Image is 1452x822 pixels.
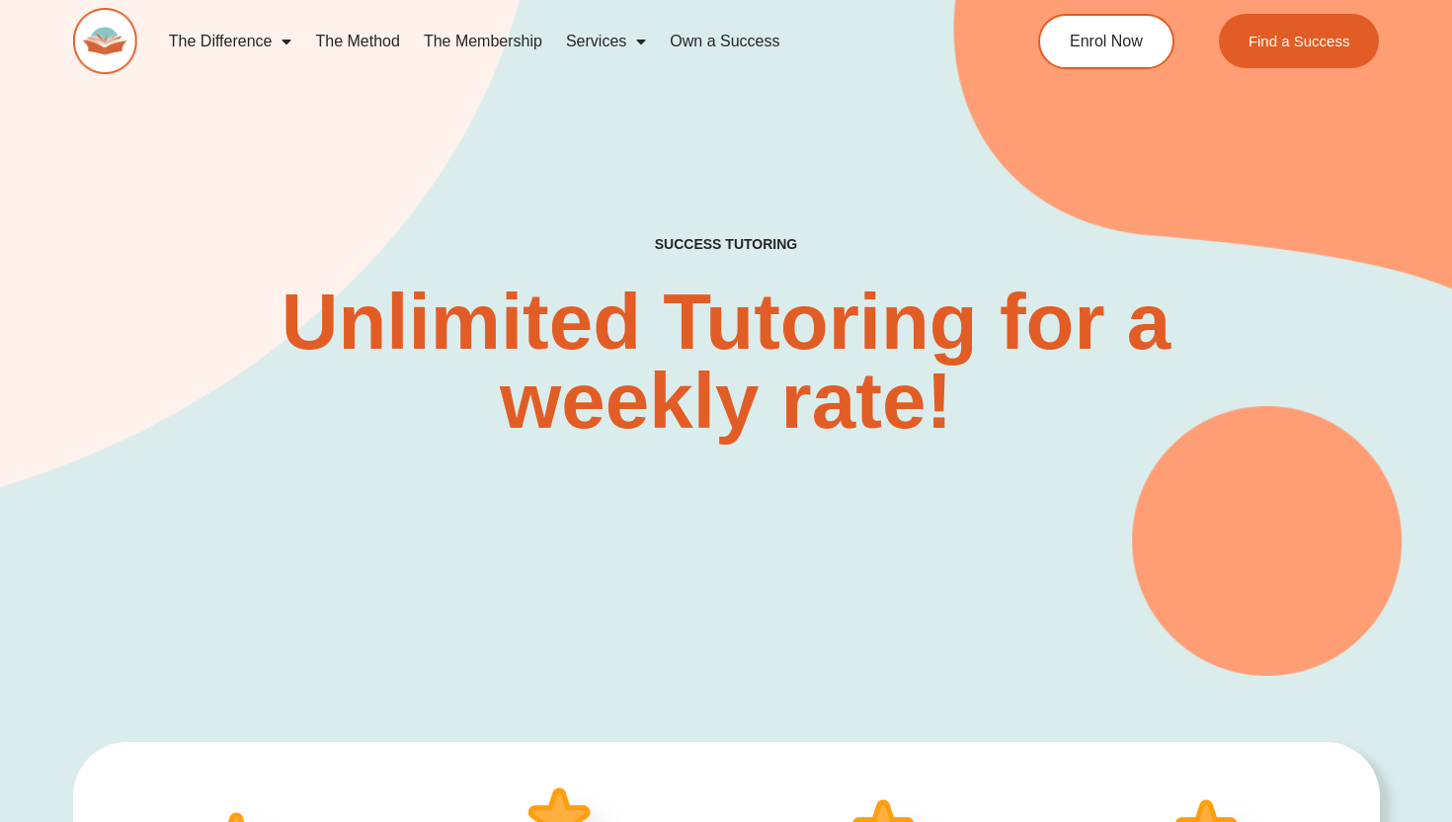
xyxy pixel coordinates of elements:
[1070,34,1143,49] span: Enrol Now
[157,19,964,64] nav: Menu
[412,19,554,64] a: The Membership
[658,19,791,64] a: Own a Success
[1249,34,1350,48] span: Find a Success
[1038,14,1174,69] a: Enrol Now
[303,19,411,64] a: The Method
[532,236,920,253] h4: SUCCESS TUTORING​
[158,283,1295,441] h2: Unlimited Tutoring for a weekly rate!
[157,19,304,64] a: The Difference
[554,19,658,64] a: Services
[1219,14,1380,68] a: Find a Success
